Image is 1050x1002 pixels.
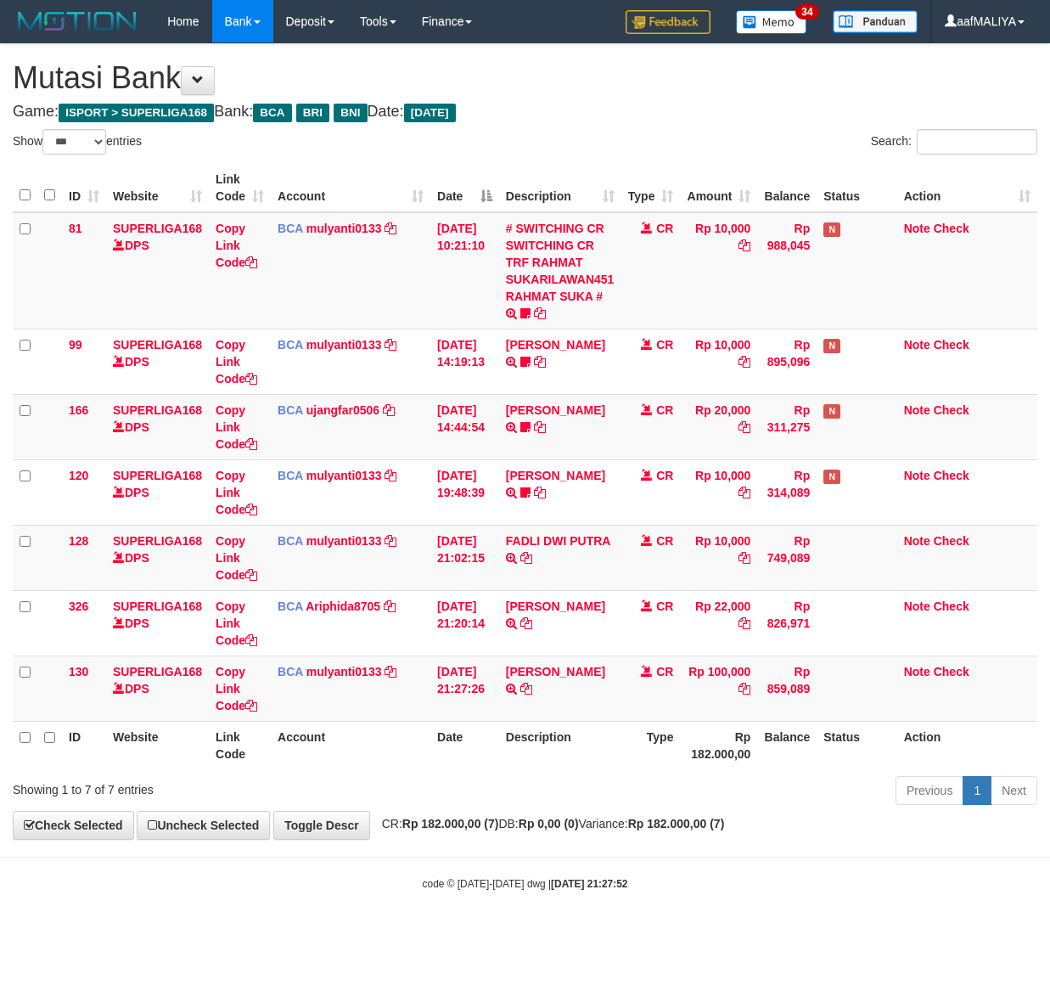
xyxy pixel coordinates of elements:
a: Check [934,534,969,548]
a: Copy Ariphida8705 to clipboard [384,600,396,613]
span: BCA [278,403,303,417]
span: BCA [253,104,291,122]
a: # SWITCHING CR SWITCHING CR TRF RAHMAT SUKARILAWAN451 RAHMAT SUKA # [506,222,615,303]
td: [DATE] 21:20:14 [430,590,499,656]
a: FADLI DWI PUTRA [506,534,610,548]
a: Next [991,776,1037,805]
span: BCA [278,600,303,613]
th: Description [499,721,621,769]
a: Copy AHMAD MU AMA to clipboard [520,682,532,695]
a: SUPERLIGA168 [113,534,202,548]
span: BCA [278,222,303,235]
a: ujangfar0506 [306,403,379,417]
span: CR [656,534,673,548]
a: Copy Link Code [216,469,257,516]
th: Balance [757,164,817,212]
th: ID [62,721,106,769]
th: Date: activate to sort column descending [430,164,499,212]
a: Copy mulyanti0133 to clipboard [385,338,396,352]
td: DPS [106,656,209,721]
a: SUPERLIGA168 [113,600,202,613]
td: Rp 314,089 [757,459,817,525]
a: Copy # SWITCHING CR SWITCHING CR TRF RAHMAT SUKARILAWAN451 RAHMAT SUKA # to clipboard [534,307,546,320]
td: DPS [106,212,209,329]
a: Check Selected [13,811,134,840]
a: 1 [963,776,991,805]
span: CR [656,665,673,678]
td: [DATE] 14:19:13 [430,329,499,394]
img: panduan.png [833,10,918,33]
h4: Game: Bank: Date: [13,104,1037,121]
img: Button%20Memo.svg [736,10,807,34]
span: BCA [278,469,303,482]
a: Copy Rp 10,000 to clipboard [738,355,750,369]
a: Toggle Descr [273,811,370,840]
input: Search: [917,129,1037,155]
a: [PERSON_NAME] [506,403,605,417]
a: mulyanti0133 [306,338,382,352]
a: SUPERLIGA168 [113,665,202,678]
a: Note [904,469,930,482]
td: [DATE] 19:48:39 [430,459,499,525]
a: mulyanti0133 [306,222,382,235]
th: Link Code [209,721,271,769]
th: Website [106,721,209,769]
span: CR [656,338,673,352]
td: Rp 749,089 [757,525,817,590]
span: Has Note [823,339,840,353]
td: Rp 100,000 [680,656,757,721]
span: [DATE] [404,104,456,122]
a: Uncheck Selected [137,811,270,840]
span: 130 [69,665,88,678]
strong: Rp 182.000,00 (7) [628,817,725,830]
a: Copy Rp 20,000 to clipboard [738,420,750,434]
a: SUPERLIGA168 [113,222,202,235]
td: Rp 826,971 [757,590,817,656]
a: Copy Rp 10,000 to clipboard [738,239,750,252]
a: Copy Link Code [216,338,257,386]
th: ID: activate to sort column ascending [62,164,106,212]
a: Previous [896,776,963,805]
a: Check [934,403,969,417]
a: Copy Link Code [216,600,257,647]
a: mulyanti0133 [306,469,382,482]
select: Showentries [42,129,106,155]
img: Feedback.jpg [626,10,710,34]
span: BCA [278,534,303,548]
a: SUPERLIGA168 [113,403,202,417]
a: [PERSON_NAME] [506,338,605,352]
td: [DATE] 10:21:10 [430,212,499,329]
span: 34 [795,4,818,20]
strong: Rp 182.000,00 (7) [402,817,499,830]
td: Rp 859,089 [757,656,817,721]
a: Copy Link Code [216,403,257,451]
span: BCA [278,665,303,678]
a: Copy AKBAR SAPUTR to clipboard [534,486,546,499]
label: Show entries [13,129,142,155]
a: Check [934,469,969,482]
a: Copy JEPRI DAUD SAHRONI to clipboard [520,616,532,630]
a: Check [934,222,969,235]
a: Check [934,665,969,678]
h1: Mutasi Bank [13,61,1037,95]
a: Copy Link Code [216,534,257,582]
span: Has Note [823,222,840,237]
td: Rp 10,000 [680,329,757,394]
span: BNI [334,104,367,122]
th: Status [817,164,896,212]
div: Showing 1 to 7 of 7 entries [13,774,424,798]
th: Link Code: activate to sort column ascending [209,164,271,212]
span: CR [656,222,673,235]
span: CR [656,600,673,613]
strong: [DATE] 21:27:52 [551,878,627,890]
a: mulyanti0133 [306,534,382,548]
span: 81 [69,222,82,235]
a: [PERSON_NAME] [506,600,605,613]
small: code © [DATE]-[DATE] dwg | [423,878,628,890]
th: Balance [757,721,817,769]
label: Search: [871,129,1037,155]
th: Date [430,721,499,769]
span: CR [656,403,673,417]
td: Rp 10,000 [680,212,757,329]
span: CR: DB: Variance: [373,817,725,830]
